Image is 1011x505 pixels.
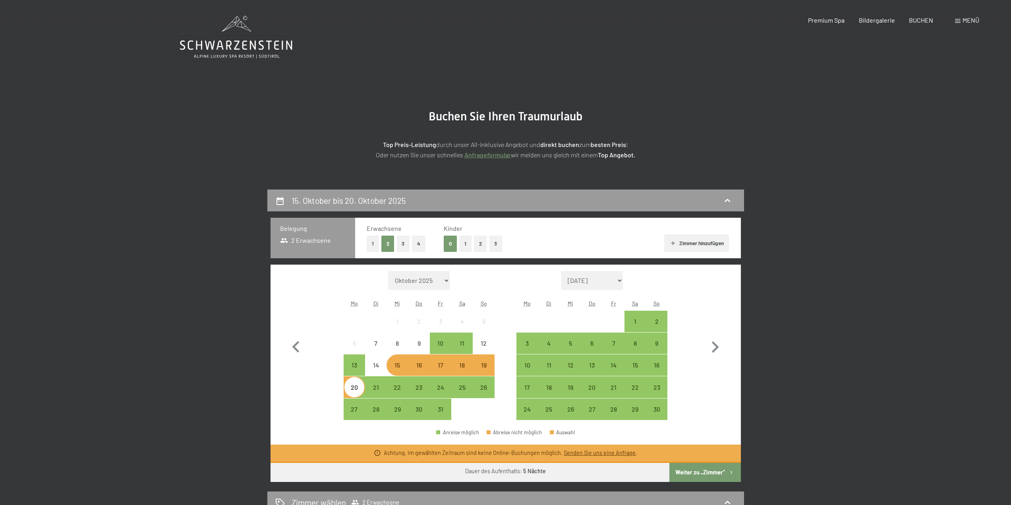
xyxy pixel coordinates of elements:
div: Tue Oct 28 2025 [365,399,387,420]
div: Thu Nov 13 2025 [581,354,603,376]
div: Thu Oct 16 2025 [408,354,430,376]
div: 26 [561,406,580,426]
strong: Top Angebot. [598,151,635,159]
div: 4 [539,340,559,360]
div: 21 [366,384,386,404]
div: Abreise nicht möglich [487,430,542,435]
div: 10 [517,362,537,382]
div: Anreise möglich [344,376,365,398]
div: Wed Oct 22 2025 [387,376,408,398]
div: 28 [366,406,386,426]
div: 7 [603,340,623,360]
div: 12 [561,362,580,382]
div: Achtung, im gewählten Zeitraum sind keine Online-Buchungen möglich. . [384,449,637,457]
div: Anreise möglich [646,376,667,398]
button: 2 [381,236,394,252]
div: Sun Nov 30 2025 [646,399,667,420]
button: Nächster Monat [704,271,727,420]
abbr: Samstag [459,300,465,307]
div: Anreise nicht möglich [387,311,408,332]
div: Anreise möglich [365,399,387,420]
div: Mon Nov 03 2025 [516,333,538,354]
div: Anreise möglich [560,376,581,398]
div: Fri Nov 28 2025 [603,399,624,420]
div: Fri Oct 17 2025 [430,354,451,376]
div: Fri Oct 24 2025 [430,376,451,398]
div: Sun Oct 26 2025 [473,376,494,398]
div: 3 [431,318,450,338]
div: Thu Oct 23 2025 [408,376,430,398]
div: Anreise nicht möglich [344,333,365,354]
div: Wed Oct 08 2025 [387,333,408,354]
div: Sat Oct 25 2025 [451,376,473,398]
h3: Belegung [280,224,346,233]
div: Sat Nov 29 2025 [624,399,646,420]
div: Tue Nov 04 2025 [538,333,560,354]
abbr: Donnerstag [589,300,595,307]
div: 12 [474,340,493,360]
abbr: Montag [351,300,358,307]
div: 29 [625,406,645,426]
abbr: Dienstag [546,300,551,307]
button: 1 [367,236,379,252]
abbr: Mittwoch [394,300,400,307]
div: Anreise möglich [387,399,408,420]
button: Vorheriger Monat [284,271,307,420]
div: Sun Oct 05 2025 [473,311,494,332]
div: Thu Nov 20 2025 [581,376,603,398]
div: Anreise möglich [365,376,387,398]
div: Anreise nicht möglich [408,354,430,376]
div: Anreise möglich [516,376,538,398]
div: Anreise möglich [473,354,494,376]
div: 30 [647,406,667,426]
div: Anreise nicht möglich [473,311,494,332]
div: Thu Nov 27 2025 [581,399,603,420]
h2: 15. Oktober bis 20. Oktober 2025 [292,195,406,205]
div: Dauer des Aufenthalts: [465,467,546,475]
div: 5 [474,318,493,338]
button: 4 [412,236,425,252]
button: Weiter zu „Zimmer“ [669,463,740,482]
div: 15 [625,362,645,382]
div: 24 [517,406,537,426]
div: Mon Oct 13 2025 [344,354,365,376]
div: Sun Nov 09 2025 [646,333,667,354]
div: Anreise möglich [603,354,624,376]
div: Auswahl [550,430,575,435]
div: Anreise möglich [408,399,430,420]
div: 20 [344,384,364,404]
div: Wed Nov 26 2025 [560,399,581,420]
button: 0 [444,236,457,252]
div: Tue Oct 07 2025 [365,333,387,354]
span: Premium Spa [808,16,845,24]
div: Wed Nov 19 2025 [560,376,581,398]
div: Tue Nov 18 2025 [538,376,560,398]
abbr: Freitag [438,300,443,307]
div: 31 [431,406,450,426]
div: Anreise möglich [436,430,479,435]
div: Sat Oct 04 2025 [451,311,473,332]
div: Wed Nov 05 2025 [560,333,581,354]
div: 8 [625,340,645,360]
div: Anreise möglich [646,399,667,420]
p: durch unser All-inklusive Angebot und zum ! Oder nutzen Sie unser schnelles wir melden uns gleich... [307,139,704,160]
div: Wed Oct 01 2025 [387,311,408,332]
div: Fri Oct 10 2025 [430,333,451,354]
div: Anreise möglich [560,354,581,376]
div: 19 [474,362,493,382]
abbr: Donnerstag [416,300,422,307]
div: Anreise möglich [387,376,408,398]
abbr: Sonntag [653,300,660,307]
abbr: Freitag [611,300,616,307]
div: 8 [387,340,407,360]
div: Mon Nov 10 2025 [516,354,538,376]
strong: besten Preis [591,141,626,148]
div: Anreise nicht möglich [451,311,473,332]
div: 25 [539,406,559,426]
div: Wed Nov 12 2025 [560,354,581,376]
button: 3 [489,236,503,252]
div: Anreise möglich [430,376,451,398]
div: Anreise möglich [624,333,646,354]
div: Anreise möglich [516,354,538,376]
div: Anreise möglich [344,399,365,420]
